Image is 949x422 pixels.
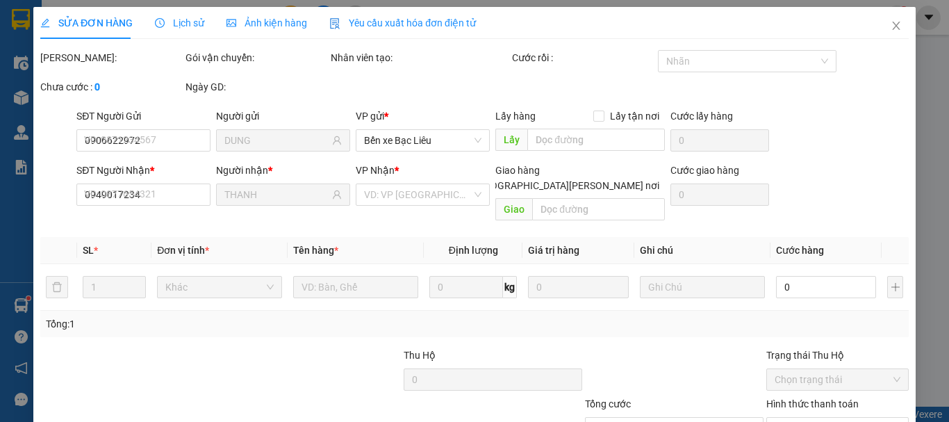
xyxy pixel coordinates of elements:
[495,165,540,176] span: Giao hàng
[216,108,350,124] div: Người gửi
[157,245,209,256] span: Đơn vị tính
[585,398,631,409] span: Tổng cước
[634,237,770,264] th: Ghi chú
[216,163,350,178] div: Người nhận
[448,245,497,256] span: Định lượng
[155,17,204,29] span: Lịch sử
[226,17,307,29] span: Ảnh kiện hàng
[185,50,328,65] div: Gói vận chuyển:
[887,276,903,298] button: plus
[891,20,902,31] span: close
[40,50,183,65] div: [PERSON_NAME]:
[532,198,664,220] input: Dọc đường
[332,190,342,200] span: user
[226,18,236,28] span: picture
[76,163,211,178] div: SĐT Người Nhận
[293,245,338,256] span: Tên hàng
[76,108,211,124] div: SĐT Người Gửi
[46,316,368,332] div: Tổng: 1
[94,81,100,92] b: 0
[877,7,916,46] button: Close
[356,165,395,176] span: VP Nhận
[495,198,532,220] span: Giao
[495,111,536,122] span: Lấy hàng
[670,165,738,176] label: Cước giao hàng
[329,17,476,29] span: Yêu cầu xuất hóa đơn điện tử
[766,398,859,409] label: Hình thức thanh toán
[224,187,329,202] input: Tên người nhận
[403,350,435,361] span: Thu Hộ
[640,276,765,298] input: Ghi Chú
[528,276,628,298] input: 0
[670,111,732,122] label: Cước lấy hàng
[766,348,909,363] div: Trạng thái Thu Hộ
[40,18,50,28] span: edit
[224,133,329,148] input: Tên người gửi
[356,108,490,124] div: VP gửi
[776,245,824,256] span: Cước hàng
[165,277,274,298] span: Khác
[495,129,527,151] span: Lấy
[528,245,579,256] span: Giá trị hàng
[329,18,340,29] img: icon
[40,79,183,95] div: Chưa cước :
[46,276,68,298] button: delete
[469,178,664,193] span: [GEOGRAPHIC_DATA][PERSON_NAME] nơi
[83,245,94,256] span: SL
[604,108,664,124] span: Lấy tận nơi
[364,130,481,151] span: Bến xe Bạc Liêu
[331,50,509,65] div: Nhân viên tạo:
[40,17,133,29] span: SỬA ĐƠN HÀNG
[185,79,328,95] div: Ngày GD:
[527,129,664,151] input: Dọc đường
[155,18,165,28] span: clock-circle
[670,184,769,206] input: Cước giao hàng
[775,369,900,390] span: Chọn trạng thái
[512,50,654,65] div: Cước rồi :
[332,136,342,145] span: user
[503,276,517,298] span: kg
[293,276,418,298] input: VD: Bàn, Ghế
[670,129,769,152] input: Cước lấy hàng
